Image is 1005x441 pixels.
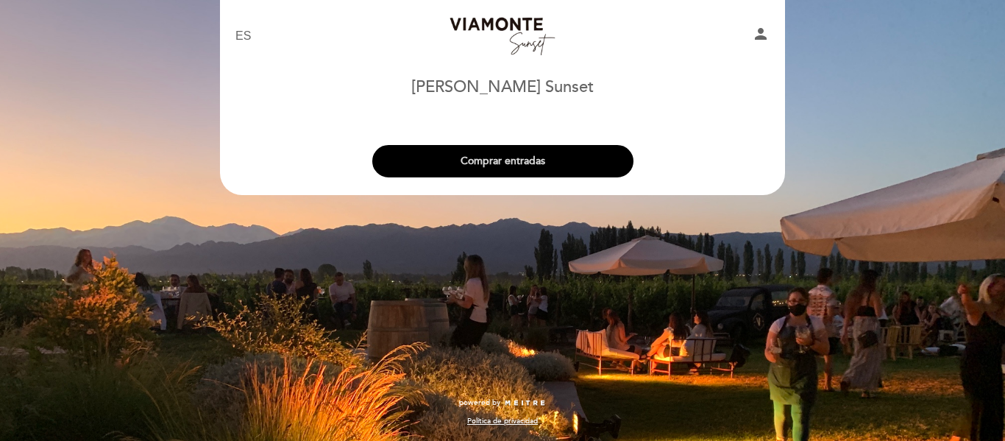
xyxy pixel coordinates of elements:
[752,25,770,43] i: person
[459,398,546,408] a: powered by
[459,398,500,408] span: powered by
[411,79,594,96] h1: [PERSON_NAME] Sunset
[467,416,538,426] a: Política de privacidad
[411,16,594,57] a: Bodega [PERSON_NAME] Sunset
[372,145,633,177] button: Comprar entradas
[504,400,546,407] img: MEITRE
[752,25,770,48] button: person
